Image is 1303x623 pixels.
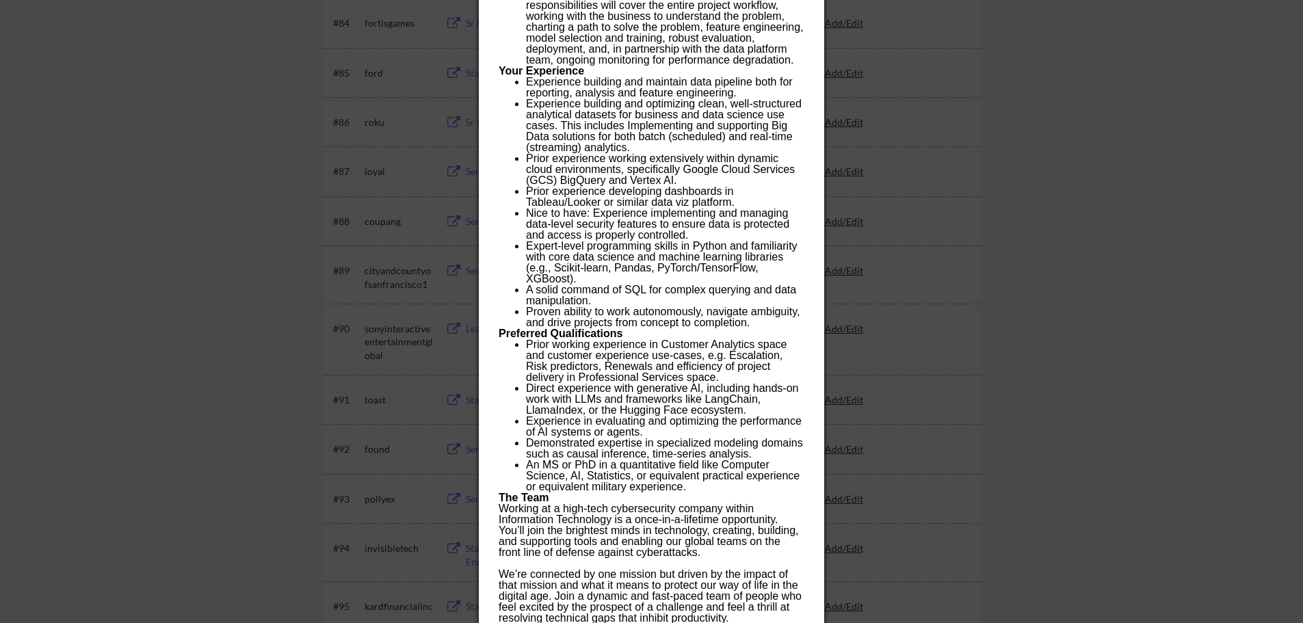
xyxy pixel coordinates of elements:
p: Prior experience developing dashboards in Tableau/Looker or similar data viz platform. [526,186,804,208]
strong: The Team [499,492,549,503]
p: Expert-level programming skills in Python and familiarity with core data science and machine lear... [526,241,804,284]
p: Prior working experience in Customer Analytics space and customer experience use-cases, e.g. Esca... [526,339,804,383]
p: A solid command of SQL for complex querying and data manipulation. [526,284,804,306]
p: Demonstrated expertise in specialized modeling domains such as causal inference, time-series anal... [526,438,804,460]
strong: Your Experience [499,65,584,77]
strong: Preferred Qualifications [499,328,622,339]
p: Prior experience working extensively within dynamic cloud environments, specifically Google Cloud... [526,153,804,186]
p: Experience building and maintain data pipeline both for reporting, analysis and feature engineering. [526,77,804,98]
p: Experience building and optimizing clean, well-structured analytical datasets for business and da... [526,98,804,153]
p: An MS or PhD in a quantitative field like Computer Science, AI, Statistics, or equivalent practic... [526,460,804,492]
p: Proven ability to work autonomously, navigate ambiguity, and drive projects from concept to compl... [526,306,804,328]
p: Nice to have: Experience implementing and managing data-level security features to ensure data is... [526,208,804,241]
p: Direct experience with generative AI, including hands-on work with LLMs and frameworks like LangC... [526,383,804,416]
p: Experience in evaluating and optimizing the performance of AI systems or agents. [526,416,804,438]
